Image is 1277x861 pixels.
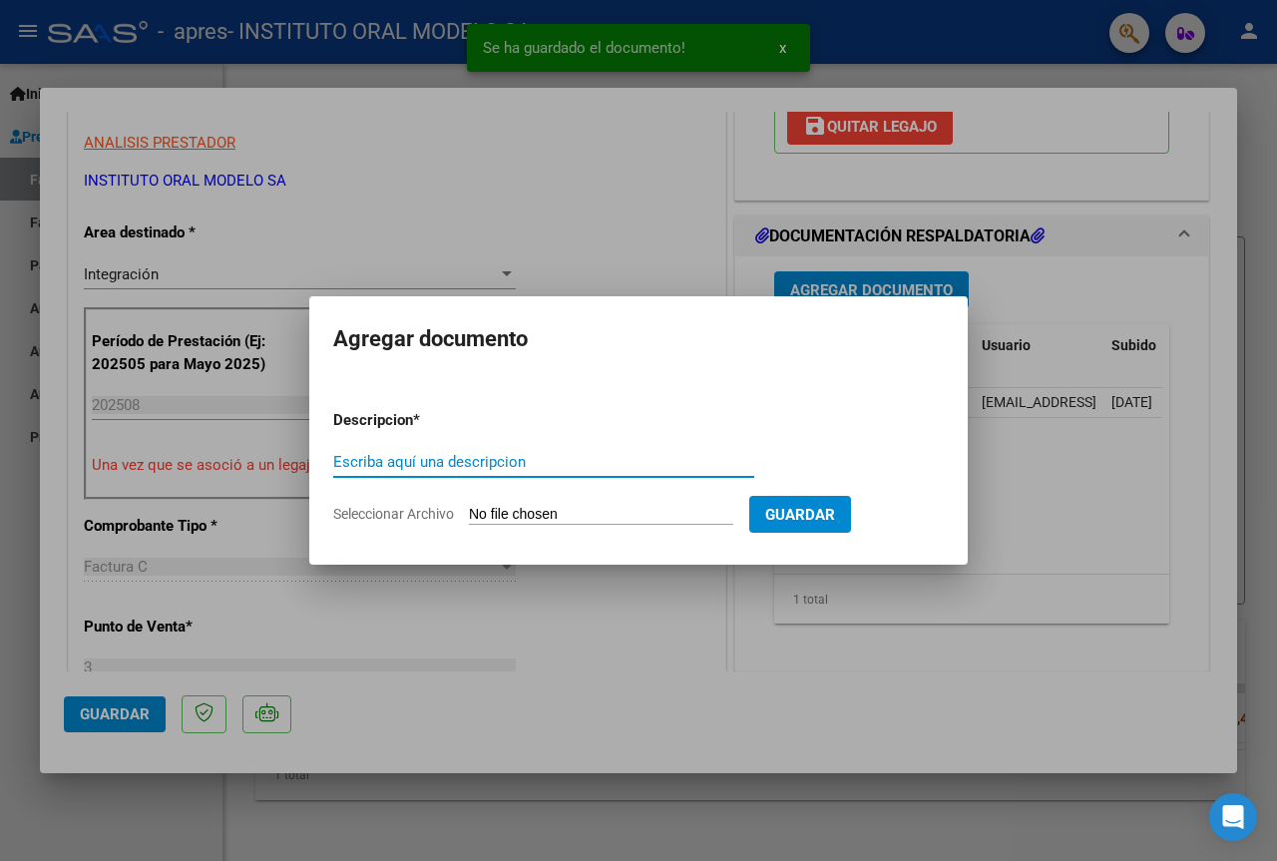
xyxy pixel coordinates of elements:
[333,409,517,432] p: Descripcion
[1209,793,1257,841] div: Open Intercom Messenger
[765,506,835,524] span: Guardar
[749,496,851,533] button: Guardar
[333,506,454,522] span: Seleccionar Archivo
[333,320,944,358] h2: Agregar documento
